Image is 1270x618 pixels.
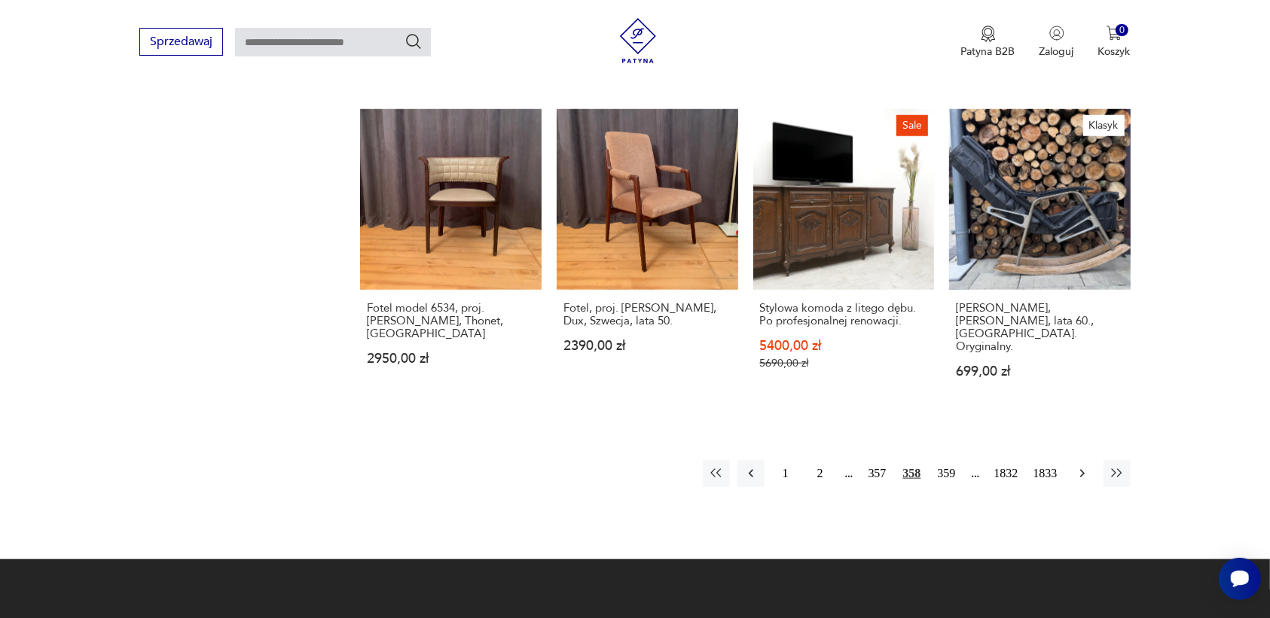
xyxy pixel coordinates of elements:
iframe: Smartsupp widget button [1219,558,1261,600]
button: 2 [807,460,834,487]
p: Patyna B2B [961,44,1015,59]
button: 0Koszyk [1098,26,1131,59]
p: 5690,00 zł [760,357,928,370]
h3: Fotel model 6534, proj. [PERSON_NAME], Thonet, [GEOGRAPHIC_DATA] [367,302,535,340]
p: 5400,00 zł [760,339,928,352]
button: Sprzedawaj [139,28,223,56]
h3: Fotel, proj. [PERSON_NAME], Dux, Szwecja, lata 50. [563,302,731,327]
p: 699,00 zł [956,365,1124,378]
a: Sprzedawaj [139,38,223,48]
a: Ikona medaluPatyna B2B [961,26,1015,59]
button: 1833 [1030,460,1061,487]
button: 359 [933,460,960,487]
button: 357 [864,460,891,487]
p: Koszyk [1098,44,1131,59]
a: SaleStylowa komoda z litego dębu. Po profesjonalnej renowacji.Stylowa komoda z litego dębu. Po pr... [753,109,935,408]
p: Zaloguj [1040,44,1074,59]
img: Patyna - sklep z meblami i dekoracjami vintage [615,18,661,63]
h3: Stylowa komoda z litego dębu. Po profesjonalnej renowacji. [760,302,928,327]
a: KlasykFotel bujany, Takeshi Nii, lata 60., Japonia. Oryginalny.[PERSON_NAME], [PERSON_NAME], lata... [949,109,1131,408]
button: Zaloguj [1040,26,1074,59]
button: Szukaj [405,32,423,50]
img: Ikona koszyka [1107,26,1122,41]
a: Fotel, proj. Folke Ohlsson, Dux, Szwecja, lata 50.Fotel, proj. [PERSON_NAME], Dux, Szwecja, lata ... [557,109,738,408]
button: 1 [772,460,799,487]
button: 358 [899,460,926,487]
a: Fotel model 6534, proj. Marcel Kammerer, Thonet, AustriaFotel model 6534, proj. [PERSON_NAME], Th... [360,109,542,408]
p: 2950,00 zł [367,352,535,365]
button: 1832 [991,460,1022,487]
img: Ikonka użytkownika [1049,26,1064,41]
p: 2390,00 zł [563,339,731,352]
h3: [PERSON_NAME], [PERSON_NAME], lata 60., [GEOGRAPHIC_DATA]. Oryginalny. [956,302,1124,353]
img: Ikona medalu [981,26,996,42]
div: 0 [1116,24,1128,37]
button: Patyna B2B [961,26,1015,59]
